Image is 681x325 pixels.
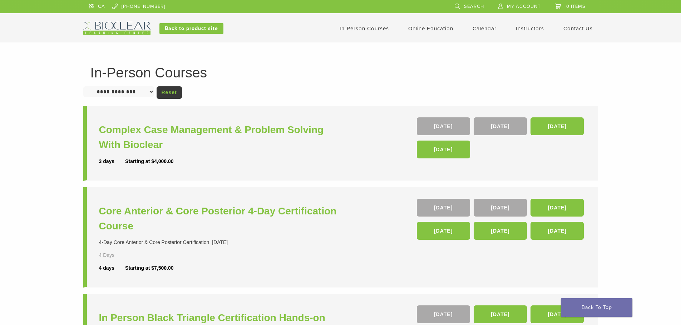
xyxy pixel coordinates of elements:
a: [DATE] [417,222,470,240]
div: 4 Days [99,252,135,259]
div: , , , [417,117,586,162]
a: [DATE] [417,199,470,217]
a: [DATE] [417,141,470,158]
a: [DATE] [531,305,584,323]
span: Search [464,4,484,9]
span: My Account [507,4,541,9]
a: [DATE] [474,117,527,135]
a: [DATE] [474,222,527,240]
span: 0 items [566,4,586,9]
div: 3 days [99,158,125,165]
h1: In-Person Courses [90,66,591,80]
a: Reset [157,86,182,99]
a: [DATE] [417,305,470,323]
a: Back To Top [561,298,632,317]
div: Starting at $7,500.00 [125,264,173,272]
a: [DATE] [474,305,527,323]
a: Core Anterior & Core Posterior 4-Day Certification Course [99,204,342,234]
a: Online Education [408,25,453,32]
div: 4-Day Core Anterior & Core Posterior Certification. [DATE] [99,239,342,246]
a: In-Person Courses [340,25,389,32]
a: [DATE] [531,199,584,217]
a: [DATE] [531,222,584,240]
a: [DATE] [417,117,470,135]
a: Back to product site [159,23,223,34]
a: [DATE] [474,199,527,217]
div: , , , , , [417,199,586,243]
a: Calendar [473,25,497,32]
img: Bioclear [83,22,150,35]
a: Complex Case Management & Problem Solving With Bioclear [99,122,342,152]
a: Instructors [516,25,544,32]
a: [DATE] [531,117,584,135]
a: Contact Us [563,25,593,32]
div: Starting at $4,000.00 [125,158,173,165]
div: 4 days [99,264,125,272]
